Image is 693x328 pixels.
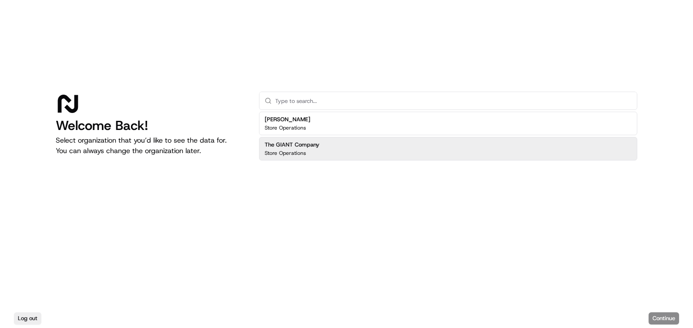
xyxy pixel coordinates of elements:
[56,135,245,156] p: Select organization that you’d like to see the data for. You can always change the organization l...
[56,118,245,133] h1: Welcome Back!
[265,116,310,123] h2: [PERSON_NAME]
[265,150,306,157] p: Store Operations
[275,92,632,109] input: Type to search...
[265,141,320,149] h2: The GIANT Company
[265,124,306,131] p: Store Operations
[14,312,41,325] button: Log out
[259,110,637,162] div: Suggestions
